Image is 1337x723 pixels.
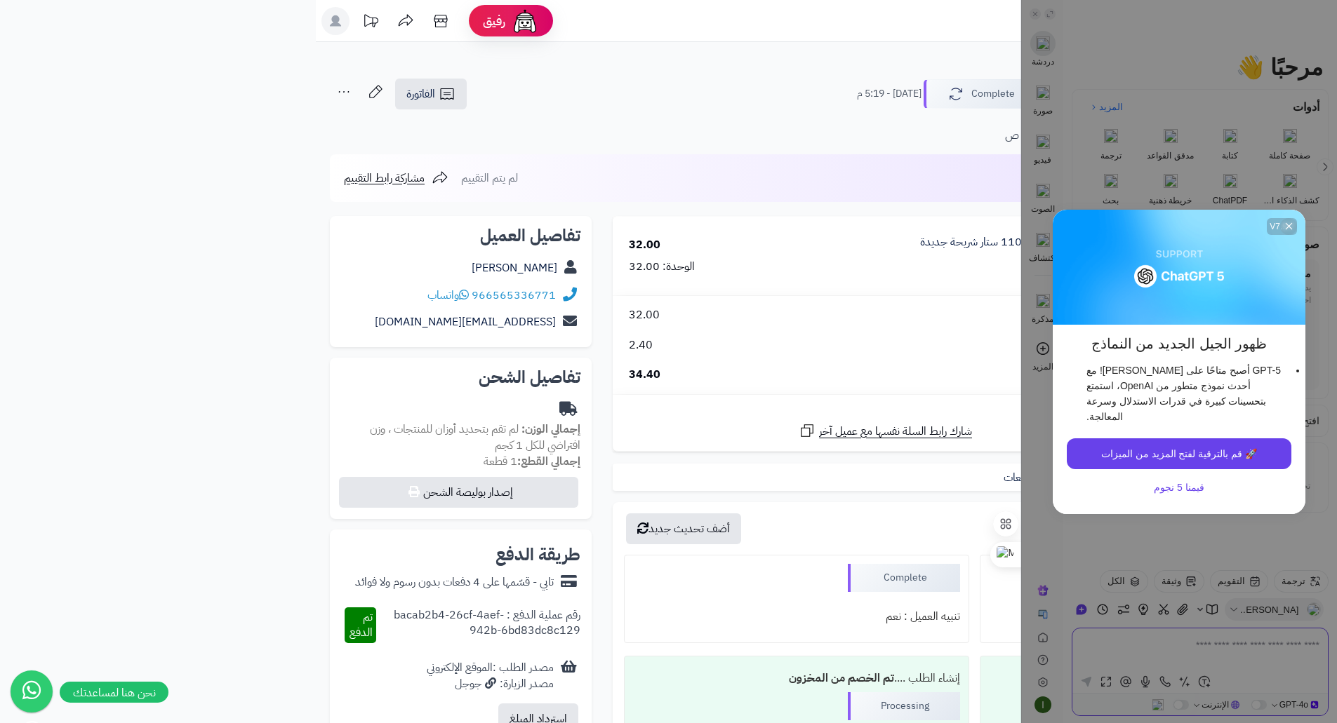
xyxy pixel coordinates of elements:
div: تنبيه العميل : نعم [633,603,959,630]
div: الوحدة: 32.00 [629,259,695,275]
div: 32.00 [629,237,660,253]
span: تم الدفع [350,609,373,642]
a: 966565336771 [472,287,556,304]
div: مصدر الطلب :الموقع الإلكتروني [427,660,554,692]
div: Complete [848,564,960,592]
h2: طريقة الدفع [495,546,580,563]
div: تاريخ الطلب : [DATE] - 9:24 ص [1005,128,1158,144]
a: مشاركة رابط التقييم [344,170,448,187]
small: [DATE] - 5:19 م [857,87,922,101]
button: Complete [924,79,1036,109]
div: [DATE] - 9:24 ص [989,692,1138,719]
b: تم الخصم من المخزون [789,670,894,687]
img: ai-face.png [511,7,539,35]
a: واتساب [427,287,469,304]
div: تابي - قسّمها على 4 دفعات بدون رسوم ولا فوائد [355,574,554,590]
small: 1 قطعة [484,453,580,470]
div: [DATE] - 5:19 م [989,607,1138,635]
div: رقم عملية الدفع : bacab2b4-26cf-4aef-942b-6bd83dc8c129 [376,607,580,644]
div: رابط السلة [618,406,1152,422]
a: [PERSON_NAME] [472,259,557,276]
span: الفاتورة [406,86,435,102]
a: تابي : قسمها على دفعات [998,464,1112,492]
button: إصدار بوليصة الشحن [339,477,578,508]
span: لم يتم التقييم [461,170,518,187]
button: أضف تحديث جديد [626,513,741,544]
div: مصدر الزيارة: جوجل [427,676,554,692]
h2: تفاصيل العميل [341,227,580,244]
span: 34.40 [629,367,660,383]
span: 2.40 [629,337,653,353]
span: رفيق [483,13,505,29]
strong: إجمالي الوزن: [521,421,580,438]
a: الفاتورة [395,79,467,109]
div: إنشاء الطلب .... [633,665,959,692]
a: شارك رابط السلة نفسها مع عميل آخر [799,422,972,440]
a: تحديثات المنصة [353,7,388,39]
span: 32.00 [629,307,660,323]
div: [EMAIL_ADDRESS][DOMAIN_NAME] [989,569,1121,602]
span: لم تقم بتحديد أوزان للمنتجات ، وزن افتراضي للكل 1 كجم [370,421,580,454]
strong: إجمالي القطع: [517,453,580,470]
a: [EMAIL_ADDRESS][DOMAIN_NAME] [375,313,556,330]
span: شارك رابط السلة نفسها مع عميل آخر [819,424,972,440]
span: مشاركة رابط التقييم [344,170,425,187]
h2: تفاصيل الشحن [341,369,580,386]
div: Processing [848,692,960,720]
a: شريحة جوي 110 ستار شريحة جديدة [920,234,1075,250]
